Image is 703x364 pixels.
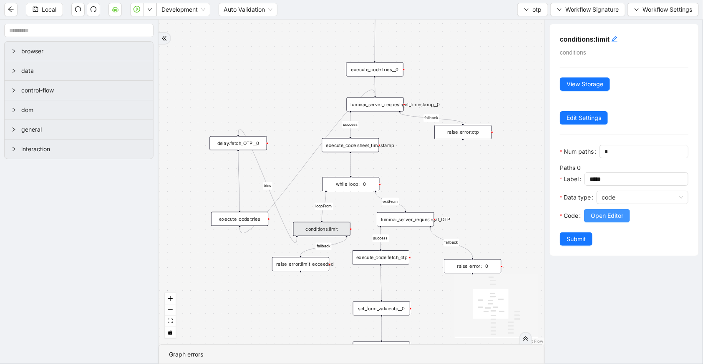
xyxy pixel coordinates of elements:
[602,191,683,204] span: code
[11,49,16,54] span: right
[42,5,56,14] span: Local
[147,7,152,12] span: down
[293,222,350,236] div: conditions:limit
[11,147,16,152] span: right
[524,7,529,12] span: down
[347,97,404,112] div: luminai_server_request:get_timestamp__0
[523,336,529,342] span: double-right
[211,212,268,226] div: execute_code:tries
[444,259,501,273] div: raise_error:__0plus-circle
[434,125,491,139] div: raise_error:otp
[112,6,118,12] span: cloud-server
[240,90,375,233] g: Edge from execute_code:tries to luminai_server_request:get_timestamp__0
[21,145,146,154] span: interaction
[209,136,267,150] div: delay:fetch_OTP__0
[322,138,379,152] div: execute_code:sheet_timestamp
[353,302,410,316] div: set_form_value:otp__0
[75,6,81,12] span: undo
[375,192,406,211] g: Edge from while_loop:__0 to luminai_server_request:get_OTP
[346,62,403,77] div: execute_code:tries__0
[375,78,375,96] g: Edge from execute_code:tries__0 to luminai_server_request:get_timestamp__0
[5,100,153,120] div: dom
[21,47,146,56] span: browser
[301,237,347,256] g: Edge from conditions:limit to raise_error:limit_exceeded
[560,164,581,171] label: Paths 0
[342,113,358,137] g: Edge from luminai_server_request:get_timestamp__0 to execute_code:sheet_timestamp
[11,127,16,132] span: right
[564,211,578,220] span: Code
[564,193,591,202] span: Data type
[33,6,38,12] span: save
[224,3,272,16] span: Auto Validation
[161,3,205,16] span: Development
[296,277,305,287] span: plus-circle
[5,61,153,80] div: data
[238,129,297,243] g: Edge from conditions:limit to delay:fetch_OTP__0
[444,259,501,273] div: raise_error:__0
[5,42,153,61] div: browser
[21,125,146,134] span: general
[143,3,156,16] button: down
[165,304,176,316] button: zoom out
[567,234,586,244] span: Submit
[5,120,153,139] div: general
[517,3,548,16] button: downotp
[238,152,239,210] g: Edge from delay:fetch_OTP__0 to execute_code:tries
[350,154,351,176] g: Edge from execute_code:sheet_timestamp to while_loop:__0
[21,66,146,75] span: data
[165,316,176,327] button: fit view
[560,111,608,125] button: Edit Settings
[90,6,97,12] span: redo
[8,6,14,12] span: arrow-left
[560,77,610,91] button: View Storage
[565,5,619,14] span: Workflow Signature
[567,113,601,122] span: Edit Settings
[161,35,167,41] span: double-right
[627,3,699,16] button: downWorkflow Settings
[11,107,16,112] span: right
[108,3,122,16] button: cloud-server
[26,3,63,16] button: saveLocal
[373,228,389,249] g: Edge from luminai_server_request:get_OTP to execute_code:fetch_otp
[560,49,586,56] span: conditions
[458,145,468,155] span: plus-circle
[377,212,434,227] div: luminai_server_request:get_OTP
[611,34,618,44] div: click to edit id
[550,3,625,16] button: downWorkflow Signature
[643,5,692,14] span: Workflow Settings
[584,209,630,222] button: Open Editor
[557,7,562,12] span: down
[134,6,140,12] span: play-circle
[272,257,329,271] div: raise_error:limit_exceededplus-circle
[165,327,176,338] button: toggle interactivity
[5,81,153,100] div: control-flow
[634,7,639,12] span: down
[169,350,534,359] div: Graph errors
[11,68,16,73] span: right
[560,34,688,45] h5: conditions:limit
[567,80,603,89] span: View Storage
[87,3,100,16] button: redo
[21,105,146,115] span: dom
[532,5,542,14] span: otp
[322,177,379,191] div: while_loop:__0
[4,3,18,16] button: arrow-left
[11,88,16,93] span: right
[315,192,333,220] g: Edge from while_loop:__0 to conditions:limit
[560,232,592,246] button: Submit
[353,342,410,356] div: delay:3_sec__0
[434,125,491,139] div: raise_error:otpplus-circle
[352,250,409,264] div: execute_code:fetch_otp
[611,36,618,42] span: edit
[431,228,473,258] g: Edge from luminai_server_request:get_OTP to raise_error:__0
